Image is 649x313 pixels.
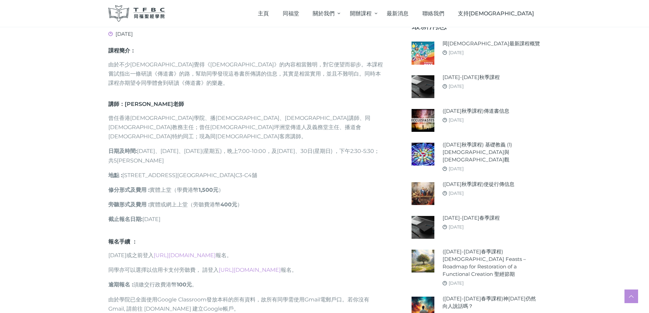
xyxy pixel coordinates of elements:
[449,166,464,171] a: [DATE]
[412,143,434,166] img: (2025年秋季課程) 基礎教義 (1) 聖靈觀與教會觀
[108,238,137,245] strong: 報名手續 ：
[624,289,638,303] a: Scroll to top
[108,5,166,22] img: 同福聖經學院 TFBC
[258,10,269,17] span: 主頁
[412,42,434,64] img: 同福聖經學院最新課程概覽
[412,216,434,239] img: 2024-25年春季課程
[412,182,434,205] img: (2025年秋季課程)使徒行傳信息
[443,107,509,115] a: ([DATE]秋季課程)傳道書信息
[108,215,384,224] p: [DATE]
[412,250,434,272] img: (2024-25年春季課程) Biblical Feasts – Roadmap for Restoration of a Functional Creation 聖經節期
[108,251,384,260] p: [DATE]或之前登入 報名。
[108,101,125,107] strong: 講師：
[313,10,335,17] span: 關於我們
[449,83,464,89] a: [DATE]
[108,281,133,288] strong: 逾期報名 :
[380,3,416,24] a: 最新消息
[387,10,408,17] span: 最新消息
[412,109,434,132] img: (2025年秋季課程)傳道書信息
[350,10,372,17] span: 開辦課程
[177,281,192,288] strong: 100元
[108,187,150,193] strong: 修分形式及費用 :
[154,252,216,259] a: [URL][DOMAIN_NAME]
[443,214,500,222] a: [DATE]-[DATE]春季課程
[108,113,384,141] p: 曾任香港[DEMOGRAPHIC_DATA]學院、播[DEMOGRAPHIC_DATA]、[DEMOGRAPHIC_DATA]講師、同[DEMOGRAPHIC_DATA]教務主任；曾任[DEMO...
[108,185,384,194] p: 實體上堂（學費港幣 ）
[251,3,276,24] a: 主頁
[443,248,541,278] a: ([DATE]-[DATE]春季課程) [DEMOGRAPHIC_DATA] Feasts – Roadmap for Restoration of a Functional Creation ...
[108,265,384,275] p: 同學亦可以選擇以信用卡支付旁聽費， 請登入 報名。
[108,100,384,108] h6: [PERSON_NAME]老師
[451,3,541,24] a: 支持[DEMOGRAPHIC_DATA]
[449,190,464,196] a: [DATE]
[108,280,384,289] p: 須繳交行政費港幣 。
[136,148,137,154] b: :
[108,31,133,37] span: [DATE]
[443,40,540,47] a: 同[DEMOGRAPHIC_DATA]最新課程概覽
[108,148,136,154] strong: 日期及時間
[449,280,464,286] a: [DATE]
[108,201,150,208] strong: 旁聽形式及費用 :
[108,60,384,88] p: 由於不少[DEMOGRAPHIC_DATA]覺得《[DEMOGRAPHIC_DATA]》的內容相當難明，對它便望而卻步。本課程嘗試指出一條研讀《傳道書》的路，幫助同學發現這卷書所傳講的信息，其實...
[449,224,464,230] a: [DATE]
[199,187,218,193] strong: 1,500元
[108,216,141,222] strong: 截止報名日期
[443,74,500,81] a: [DATE]-[DATE]秋季課程
[108,171,384,180] p: [STREET_ADDRESS][GEOGRAPHIC_DATA]C3-C4舖
[415,3,451,24] a: 聯絡我們
[220,201,237,208] strong: 400元
[108,47,384,54] h6: 課程簡介：
[141,216,142,222] b: :
[108,200,384,209] p: 實體或網上上堂（旁聽費港幣 ）
[458,10,534,17] span: 支持[DEMOGRAPHIC_DATA]
[422,10,444,17] span: 聯絡我們
[412,75,434,98] img: 2025-26年秋季課程
[306,3,343,24] a: 關於我們
[449,117,464,123] a: [DATE]
[443,295,541,310] a: ([DATE]-[DATE]春季課程)神[DATE]仍然向人說話嗎？
[276,3,306,24] a: 同福堂
[343,3,380,24] a: 開辦課程
[443,141,541,163] a: ([DATE]秋季課程) 基礎教義 (1) [DEMOGRAPHIC_DATA]與[DEMOGRAPHIC_DATA]觀
[219,267,281,273] a: [URL][DOMAIN_NAME]
[283,10,299,17] span: 同福堂
[108,146,384,165] p: [DATE]、[DATE]、[DATE](星期五)，晩上7:00-10:00，及[DATE]、30日(星期日) ，下午2:30-5:30；共5[PERSON_NAME]
[443,181,514,188] a: ([DATE]秋季課程)使徒行傳信息
[108,172,122,178] strong: 地點 :
[449,50,464,55] a: [DATE]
